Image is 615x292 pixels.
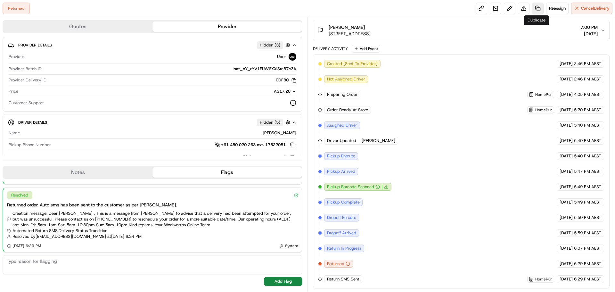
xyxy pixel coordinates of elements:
[327,92,357,97] span: Preparing Order
[574,261,601,267] span: 6:29 PM AEST
[9,130,20,136] span: Name
[7,202,298,208] div: Returned order. Auto sms has been sent to the customer as per [PERSON_NAME].
[327,169,355,174] span: Pickup Arrived
[3,167,152,178] button: Notes
[574,246,601,251] span: 6:07 PM AEST
[260,42,280,48] span: Hidden ( 3 )
[560,153,573,159] span: [DATE]
[560,215,573,221] span: [DATE]
[560,107,573,113] span: [DATE]
[574,107,601,113] span: 5:20 PM AEST
[574,169,601,174] span: 5:47 PM AEST
[327,261,344,267] span: Returned
[327,276,359,282] span: Return SMS Sent
[9,154,52,160] span: Dropoff Phone Number
[571,3,612,14] button: CancelDelivery
[276,77,296,83] button: 0DF80
[560,230,573,236] span: [DATE]
[277,54,286,60] span: Uber
[18,43,52,48] span: Provider Details
[362,138,395,144] span: [PERSON_NAME]
[7,191,32,199] div: Resolved
[327,184,374,190] span: Pickup Barcode Scanned
[313,46,348,51] div: Delivery Activity
[580,30,598,37] span: [DATE]
[560,184,573,190] span: [DATE]
[243,154,296,161] a: [PHONE_NUMBER]
[327,246,361,251] span: Return In Progress
[234,66,296,72] span: bat_nY_rYV1FUW6XXiSre87c3A
[250,154,286,160] span: [PHONE_NUMBER]
[18,120,47,125] span: Driver Details
[3,21,152,32] button: Quotes
[329,30,371,37] span: [STREET_ADDRESS]
[327,76,365,82] span: Not Assigned Driver
[12,243,41,248] span: [DATE] 6:29 PM
[560,138,573,144] span: [DATE]
[524,15,549,25] div: Duplicate
[560,199,573,205] span: [DATE]
[327,184,380,190] button: Pickup Barcode Scanned
[560,246,573,251] span: [DATE]
[560,169,573,174] span: [DATE]
[574,215,601,221] span: 5:50 PM AEST
[560,261,573,267] span: [DATE]
[327,153,355,159] span: Pickup Enroute
[560,122,573,128] span: [DATE]
[327,107,368,113] span: Order Ready At Store
[9,77,46,83] span: Provider Delivery ID
[12,234,106,239] span: Resolved by [EMAIL_ADDRESS][DOMAIN_NAME]
[327,215,356,221] span: Dropoff Enroute
[574,122,601,128] span: 5:40 PM AEST
[257,118,292,126] button: Hidden (5)
[574,153,601,159] span: 5:40 PM AEST
[313,20,609,41] button: [PERSON_NAME][STREET_ADDRESS]7:00 PM[DATE]
[327,138,356,144] span: Driver Updated
[580,24,598,30] span: 7:00 PM
[329,24,365,30] span: [PERSON_NAME]
[152,167,302,178] button: Flags
[560,61,573,67] span: [DATE]
[9,142,51,148] span: Pickup Phone Number
[535,92,553,97] span: HomeRun
[574,199,601,205] span: 5:49 PM AEST
[215,141,296,148] button: +61 480 020 263 ext. 17522081
[12,211,298,228] span: Creation message: Dear [PERSON_NAME] , This is a message from [PERSON_NAME] to advise that a deli...
[535,277,553,282] span: HomeRun
[327,230,356,236] span: Dropoff Arrived
[9,66,42,72] span: Provider Batch ID
[9,88,18,94] span: Price
[257,41,292,49] button: Hidden (3)
[274,88,291,94] span: A$17.28
[574,92,601,97] span: 4:05 PM AEST
[22,130,296,136] div: [PERSON_NAME]
[152,21,302,32] button: Provider
[560,76,573,82] span: [DATE]
[12,228,107,234] span: Automated Return SMS | Delivery Status Transition
[285,243,298,248] span: System
[546,3,569,14] button: Reassign
[574,184,601,190] span: 5:49 PM AEST
[535,107,553,113] span: HomeRun
[327,122,357,128] span: Assigned Driver
[560,92,573,97] span: [DATE]
[560,276,573,282] span: [DATE]
[9,100,44,106] span: Customer Support
[327,199,360,205] span: Pickup Complete
[264,277,302,286] button: Add Flag
[352,45,380,53] button: Add Event
[574,276,601,282] span: 6:29 PM AEST
[260,120,280,125] span: Hidden ( 5 )
[8,40,297,50] button: Provider DetailsHidden (3)
[581,5,610,11] span: Cancel Delivery
[9,54,24,60] span: Provider
[549,5,566,11] span: Reassign
[574,61,601,67] span: 2:46 PM AEST
[240,88,296,94] button: A$17.28
[327,61,378,67] span: Created (Sent To Provider)
[574,230,601,236] span: 5:59 PM AEST
[529,277,553,282] button: HomeRun
[8,117,297,128] button: Driver DetailsHidden (5)
[574,76,601,82] span: 2:46 PM AEST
